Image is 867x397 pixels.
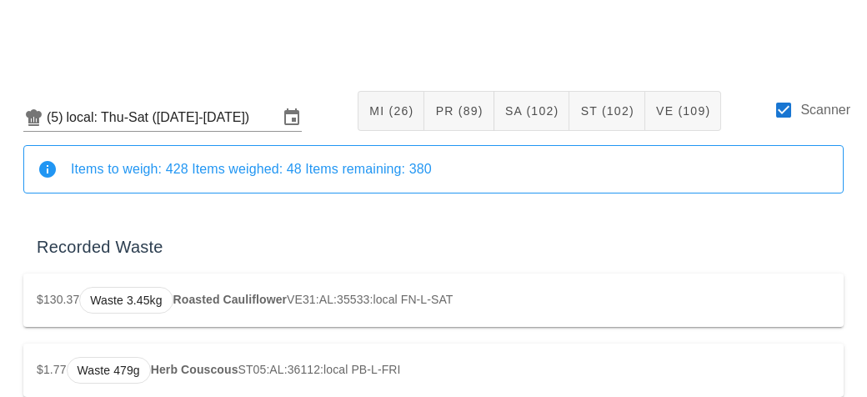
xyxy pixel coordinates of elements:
span: MI (26) [368,104,413,118]
strong: Herb Couscous [151,363,238,376]
label: Scanner [800,102,850,118]
span: Waste 3.45kg [90,288,162,313]
button: MI (26) [358,91,424,131]
span: Waste 479g [78,358,140,383]
button: VE (109) [645,91,722,131]
div: $1.77 ST05:AL:36112:local PB-L-FRI [23,344,844,397]
button: SA (102) [494,91,570,131]
button: PR (89) [424,91,494,131]
span: PR (89) [434,104,483,118]
strong: Roasted Cauliflower [173,293,287,306]
span: SA (102) [504,104,559,118]
div: $130.37 VE31:AL:35533:local FN-L-SAT [23,274,844,327]
div: Recorded Waste [23,220,844,274]
div: (5) [47,109,67,126]
span: ST (102) [579,104,634,118]
div: Items to weigh: 428 Items weighed: 48 Items remaining: 380 [71,160,829,178]
span: VE (109) [655,104,711,118]
button: ST (102) [569,91,644,131]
